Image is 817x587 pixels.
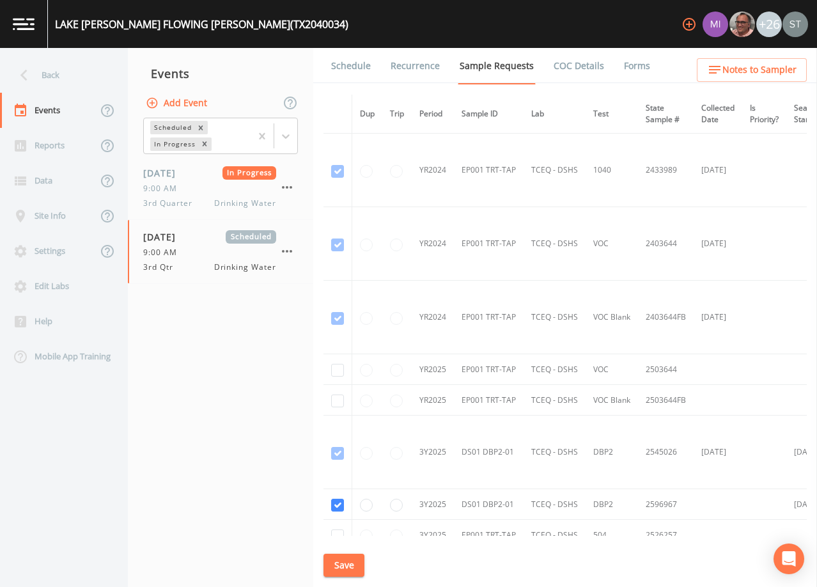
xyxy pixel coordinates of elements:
[774,544,804,574] div: Open Intercom Messenger
[226,230,276,244] span: Scheduled
[454,520,524,551] td: EP001 TRT-TAP
[524,416,586,489] td: TCEQ - DSHS
[702,12,729,37] div: Miriaha Caddie
[412,354,454,385] td: YR2025
[586,281,638,354] td: VOC Blank
[586,520,638,551] td: 504
[524,520,586,551] td: TCEQ - DSHS
[694,134,742,207] td: [DATE]
[214,262,276,273] span: Drinking Water
[638,416,694,489] td: 2545026
[722,62,797,78] span: Notes to Sampler
[128,220,313,284] a: [DATE]Scheduled9:00 AM3rd QtrDrinking Water
[524,354,586,385] td: TCEQ - DSHS
[150,137,198,151] div: In Progress
[586,95,638,134] th: Test
[729,12,755,37] img: e2d790fa78825a4bb76dcb6ab311d44c
[524,281,586,354] td: TCEQ - DSHS
[586,489,638,520] td: DBP2
[586,385,638,416] td: VOC Blank
[524,489,586,520] td: TCEQ - DSHS
[194,121,208,134] div: Remove Scheduled
[638,281,694,354] td: 2403644FB
[638,354,694,385] td: 2503644
[524,95,586,134] th: Lab
[729,12,756,37] div: Mike Franklin
[454,207,524,281] td: EP001 TRT-TAP
[412,520,454,551] td: 3Y2025
[143,183,185,194] span: 9:00 AM
[352,95,383,134] th: Dup
[694,281,742,354] td: [DATE]
[143,91,212,115] button: Add Event
[694,95,742,134] th: Collected Date
[638,489,694,520] td: 2596967
[143,262,181,273] span: 3rd Qtr
[524,134,586,207] td: TCEQ - DSHS
[638,207,694,281] td: 2403644
[694,207,742,281] td: [DATE]
[382,95,412,134] th: Trip
[412,385,454,416] td: YR2025
[454,416,524,489] td: DS01 DBP2-01
[198,137,212,151] div: Remove In Progress
[742,95,786,134] th: Is Priority?
[55,17,348,32] div: LAKE [PERSON_NAME] FLOWING [PERSON_NAME] (TX2040034)
[143,198,200,209] span: 3rd Quarter
[458,48,536,84] a: Sample Requests
[586,134,638,207] td: 1040
[638,520,694,551] td: 2526257
[128,156,313,220] a: [DATE]In Progress9:00 AM3rd QuarterDrinking Water
[756,12,782,37] div: +26
[454,489,524,520] td: DS01 DBP2-01
[412,281,454,354] td: YR2024
[524,385,586,416] td: TCEQ - DSHS
[143,247,185,258] span: 9:00 AM
[638,385,694,416] td: 2503644FB
[143,166,185,180] span: [DATE]
[454,354,524,385] td: EP001 TRT-TAP
[782,12,808,37] img: cb9926319991c592eb2b4c75d39c237f
[586,207,638,281] td: VOC
[412,489,454,520] td: 3Y2025
[214,198,276,209] span: Drinking Water
[454,95,524,134] th: Sample ID
[13,18,35,30] img: logo
[143,230,185,244] span: [DATE]
[454,385,524,416] td: EP001 TRT-TAP
[697,58,807,82] button: Notes to Sampler
[524,207,586,281] td: TCEQ - DSHS
[622,48,652,84] a: Forms
[222,166,277,180] span: In Progress
[329,48,373,84] a: Schedule
[703,12,728,37] img: a1ea4ff7c53760f38bef77ef7c6649bf
[412,416,454,489] td: 3Y2025
[586,354,638,385] td: VOC
[586,416,638,489] td: DBP2
[454,281,524,354] td: EP001 TRT-TAP
[694,416,742,489] td: [DATE]
[150,121,194,134] div: Scheduled
[323,554,364,577] button: Save
[412,95,454,134] th: Period
[389,48,442,84] a: Recurrence
[638,134,694,207] td: 2433989
[128,58,313,90] div: Events
[454,134,524,207] td: EP001 TRT-TAP
[412,134,454,207] td: YR2024
[638,95,694,134] th: State Sample #
[412,207,454,281] td: YR2024
[552,48,606,84] a: COC Details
